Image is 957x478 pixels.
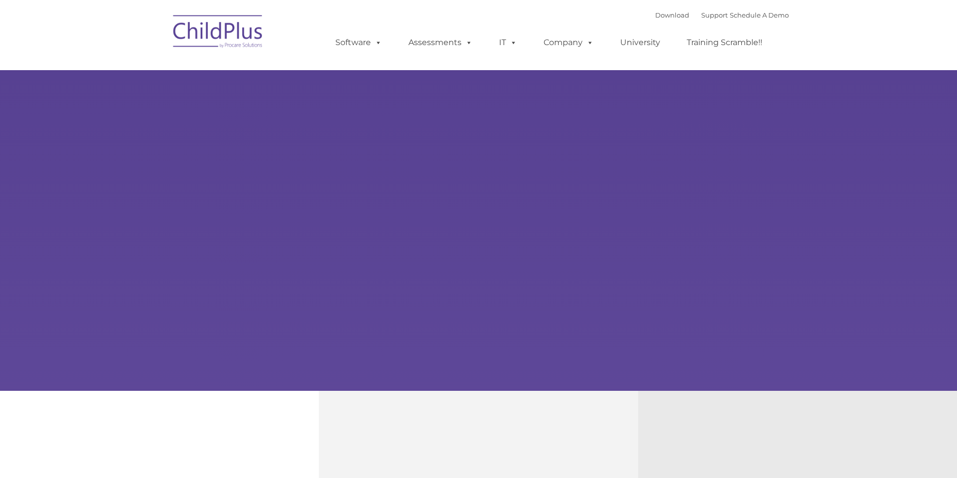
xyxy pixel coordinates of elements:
a: IT [489,33,527,53]
a: Assessments [398,33,483,53]
img: ChildPlus by Procare Solutions [168,8,268,58]
a: Training Scramble!! [677,33,772,53]
a: Software [325,33,392,53]
a: University [610,33,670,53]
a: Support [701,11,728,19]
a: Schedule A Demo [730,11,789,19]
a: Company [534,33,604,53]
font: | [655,11,789,19]
a: Download [655,11,689,19]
